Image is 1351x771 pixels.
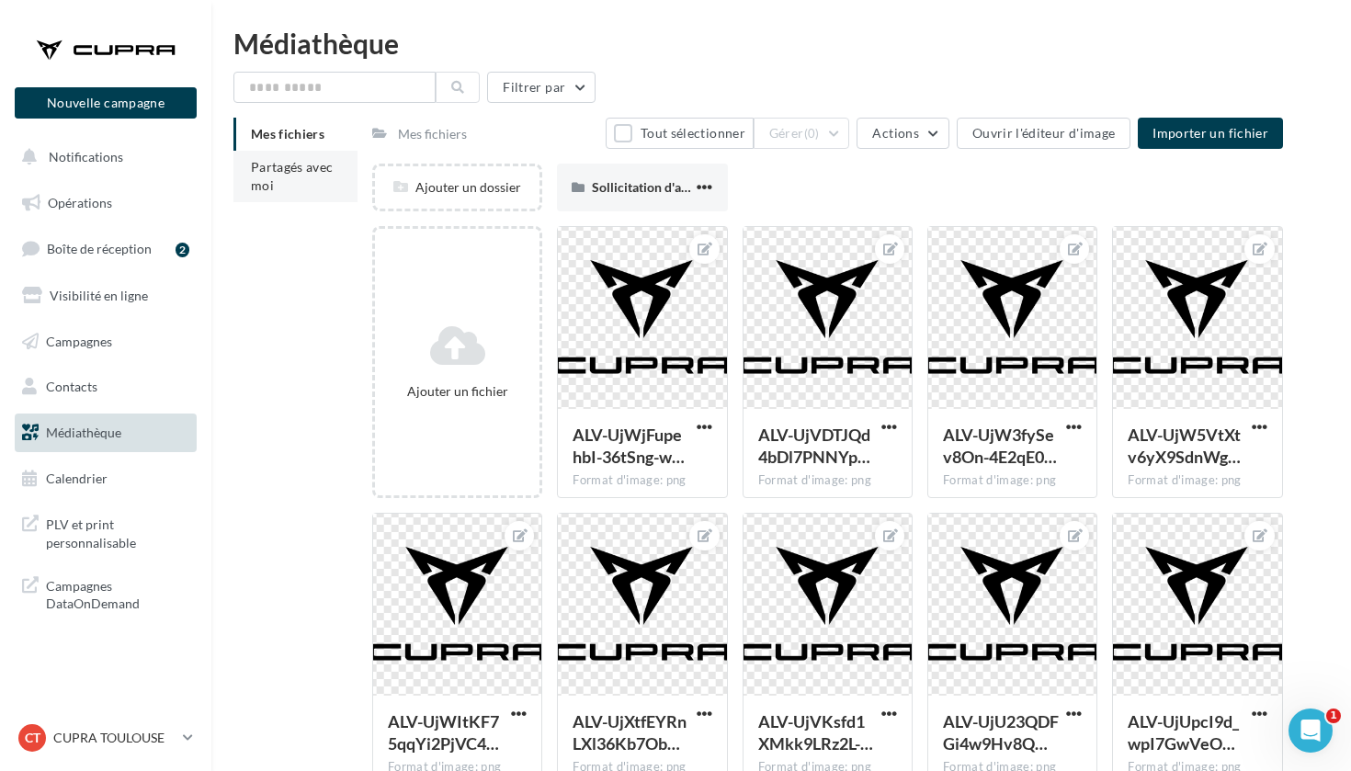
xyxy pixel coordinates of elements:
[15,87,197,119] button: Nouvelle campagne
[573,711,687,754] span: ALV-UjXtfEYRnLXl36Kb7ObwRPmiobZXqYPeDE2N9qXiRP58cmJM0njj
[176,243,189,257] div: 2
[754,118,850,149] button: Gérer(0)
[53,729,176,747] p: CUPRA TOULOUSE
[957,118,1130,149] button: Ouvrir l'éditeur d'image
[592,179,697,195] span: Sollicitation d'avis
[11,323,200,361] a: Campagnes
[15,720,197,755] a: CT CUPRA TOULOUSE
[943,711,1059,754] span: ALV-UjU23QDFGi4w9Hv8QBfRFGoZeVtPvMYoR7Lr2p4amHjpjGZ1TGwe
[398,125,467,143] div: Mes fichiers
[388,711,499,754] span: ALV-UjWItKF75qqYi2PjVC4nGi3ufEj34PmQqdX-QmMB2_5B692C6Wbb
[1138,118,1283,149] button: Importer un fichier
[11,368,200,406] a: Contacts
[375,178,539,197] div: Ajouter un dossier
[573,425,685,467] span: ALV-UjWjFupehbI-36tSng-widwNo5JZdcfiDXQ8VVkBzRWwlNvjZC2w
[758,425,870,467] span: ALV-UjVDTJQd4bDl7PNNYpY8TrhPAQHgD611TKU8JWYUH1SiC5f4Tz6p
[48,195,112,210] span: Opérations
[1128,472,1266,489] div: Format d'image: png
[382,382,532,401] div: Ajouter un fichier
[573,472,711,489] div: Format d'image: png
[758,711,873,754] span: ALV-UjVKsfd1XMkk9LRz2L-dcm1Ow04JTk0lOHC2Gs57YY_wwGBVOAf0
[11,229,200,268] a: Boîte de réception2
[11,277,200,315] a: Visibilité en ligne
[251,159,334,193] span: Partagés avec moi
[47,241,152,256] span: Boîte de réception
[46,425,121,440] span: Médiathèque
[1326,709,1341,723] span: 1
[758,472,897,489] div: Format d'image: png
[50,288,148,303] span: Visibilité en ligne
[11,459,200,498] a: Calendrier
[11,414,200,452] a: Médiathèque
[872,125,918,141] span: Actions
[1128,425,1241,467] span: ALV-UjW5VtXtv6yX9SdnWgb7FMctl0DJiZk5pJNea17IoY1Exl6_F3lO
[857,118,948,149] button: Actions
[46,379,97,394] span: Contacts
[46,512,189,551] span: PLV et print personnalisable
[11,505,200,559] a: PLV et print personnalisable
[11,566,200,620] a: Campagnes DataOnDemand
[1152,125,1268,141] span: Importer un fichier
[251,126,324,142] span: Mes fichiers
[49,149,123,164] span: Notifications
[25,729,40,747] span: CT
[46,471,108,486] span: Calendrier
[943,472,1082,489] div: Format d'image: png
[943,425,1057,467] span: ALV-UjW3fySev8On-4E2qE0l0zldTiegIxSyZ11br3Tn8z1CxKOzJ_7s
[1128,711,1239,754] span: ALV-UjUpcI9d_wpI7GwVeObprCdP12D5tou266BR3CkRXnvNCRTF_gB9
[11,138,193,176] button: Notifications
[606,118,753,149] button: Tout sélectionner
[804,126,820,141] span: (0)
[46,333,112,348] span: Campagnes
[233,29,1329,57] div: Médiathèque
[487,72,596,103] button: Filtrer par
[1289,709,1333,753] iframe: Intercom live chat
[46,573,189,613] span: Campagnes DataOnDemand
[11,184,200,222] a: Opérations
